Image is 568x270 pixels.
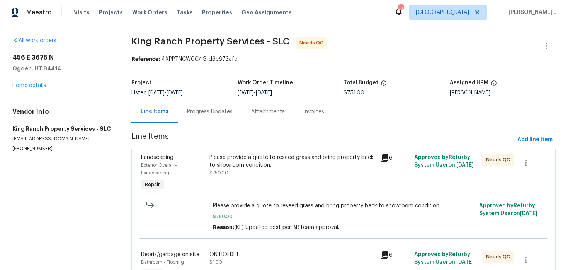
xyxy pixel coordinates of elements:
[209,260,222,265] span: $1.00
[303,108,324,116] div: Invoices
[131,37,289,46] span: King Ranch Property Services - SLC
[514,133,556,147] button: Add line item
[148,90,183,96] span: -
[234,225,339,230] span: (KE) Updated cost per BR team approval.
[241,9,292,16] span: Geo Assignments
[380,251,409,260] div: 6
[12,145,113,152] p: [PHONE_NUMBER]
[380,154,409,163] div: 6
[416,9,469,16] span: [GEOGRAPHIC_DATA]
[99,9,123,16] span: Projects
[131,133,514,147] span: Line Items
[141,252,199,257] span: Debris/garbage on site
[131,56,160,62] b: Reference:
[238,90,254,96] span: [DATE]
[141,260,184,265] span: Bathroom - Flooring
[12,125,113,133] h5: King Ranch Property Services - SLC
[238,80,293,85] h5: Work Order Timeline
[12,54,113,62] h2: 456 E 3675 N
[141,155,173,160] span: Landscaping
[505,9,556,16] span: [PERSON_NAME] E
[414,252,474,265] span: Approved by Refurby System User on
[209,251,376,258] div: ON HOLD!!!!
[209,171,228,175] span: $750.00
[479,203,537,216] span: Approved by Refurby System User on
[202,9,232,16] span: Properties
[131,90,183,96] span: Listed
[12,136,113,142] p: [EMAIL_ADDRESS][DOMAIN_NAME]
[213,225,234,230] span: Reason:
[486,253,513,261] span: Needs QC
[344,90,364,96] span: $751.00
[209,154,376,169] div: Please provide a quote to reseed grass and bring property back to showroom condition.
[450,90,556,96] div: [PERSON_NAME]
[74,9,90,16] span: Visits
[456,162,474,168] span: [DATE]
[491,80,497,90] span: The hpm assigned to this work order.
[456,260,474,265] span: [DATE]
[381,80,387,90] span: The total cost of line items that have been proposed by Opendoor. This sum includes line items th...
[213,202,474,210] span: Please provide a quote to reseed grass and bring property back to showroom condition.
[256,90,272,96] span: [DATE]
[486,156,513,164] span: Needs QC
[450,80,488,85] h5: Assigned HPM
[12,83,46,88] a: Home details
[251,108,285,116] div: Attachments
[26,9,52,16] span: Maestro
[398,5,403,12] div: 33
[517,135,553,145] span: Add line item
[131,80,151,85] h5: Project
[187,108,233,116] div: Progress Updates
[141,108,168,115] div: Line Items
[177,10,193,15] span: Tasks
[12,65,113,72] h5: Ogden, UT 84414
[299,39,327,47] span: Needs QC
[344,80,378,85] h5: Total Budget
[142,181,163,188] span: Repair
[414,155,474,168] span: Approved by Refurby System User on
[167,90,183,96] span: [DATE]
[132,9,167,16] span: Work Orders
[520,211,537,216] span: [DATE]
[238,90,272,96] span: -
[12,108,113,116] h4: Vendor Info
[148,90,165,96] span: [DATE]
[131,55,556,63] div: 4XPPTNCW0C4G-d6c673afc
[141,163,177,175] span: Exterior Overall - Landscaping
[12,38,56,43] a: All work orders
[213,213,474,220] span: $750.00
